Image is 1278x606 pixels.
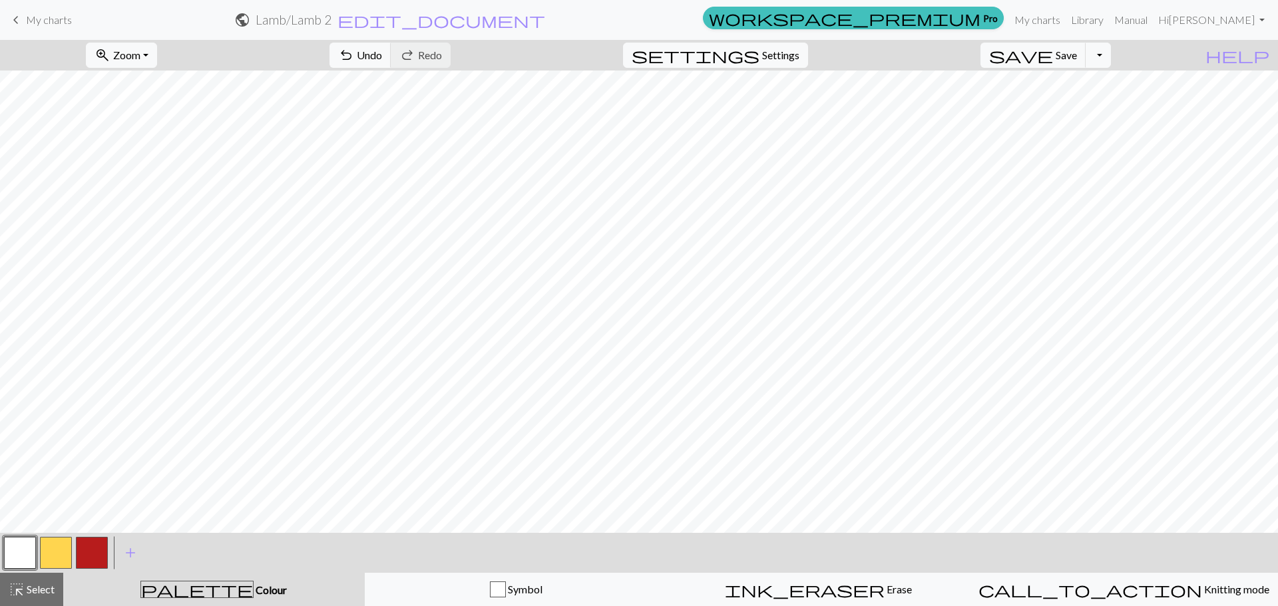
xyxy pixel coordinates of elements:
[337,11,545,29] span: edit_document
[1205,46,1269,65] span: help
[25,583,55,595] span: Select
[1056,49,1077,61] span: Save
[329,43,391,68] button: Undo
[506,583,542,595] span: Symbol
[632,46,759,65] span: settings
[256,12,331,27] h2: Lamb / Lamb 2
[1009,7,1066,33] a: My charts
[709,9,980,27] span: workspace_premium
[365,573,668,606] button: Symbol
[1066,7,1109,33] a: Library
[9,580,25,599] span: highlight_alt
[1109,7,1153,33] a: Manual
[980,43,1086,68] button: Save
[26,13,72,26] span: My charts
[8,9,72,31] a: My charts
[703,7,1004,29] a: Pro
[357,49,382,61] span: Undo
[667,573,970,606] button: Erase
[254,583,287,596] span: Colour
[725,580,885,599] span: ink_eraser
[885,583,912,595] span: Erase
[141,580,253,599] span: palette
[8,11,24,29] span: keyboard_arrow_left
[970,573,1278,606] button: Knitting mode
[989,46,1053,65] span: save
[1153,7,1270,33] a: Hi[PERSON_NAME]
[762,47,799,63] span: Settings
[338,46,354,65] span: undo
[86,43,157,68] button: Zoom
[623,43,808,68] button: SettingsSettings
[63,573,365,606] button: Colour
[1202,583,1269,595] span: Knitting mode
[113,49,140,61] span: Zoom
[95,46,110,65] span: zoom_in
[632,47,759,63] i: Settings
[978,580,1202,599] span: call_to_action
[234,11,250,29] span: public
[122,543,138,562] span: add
